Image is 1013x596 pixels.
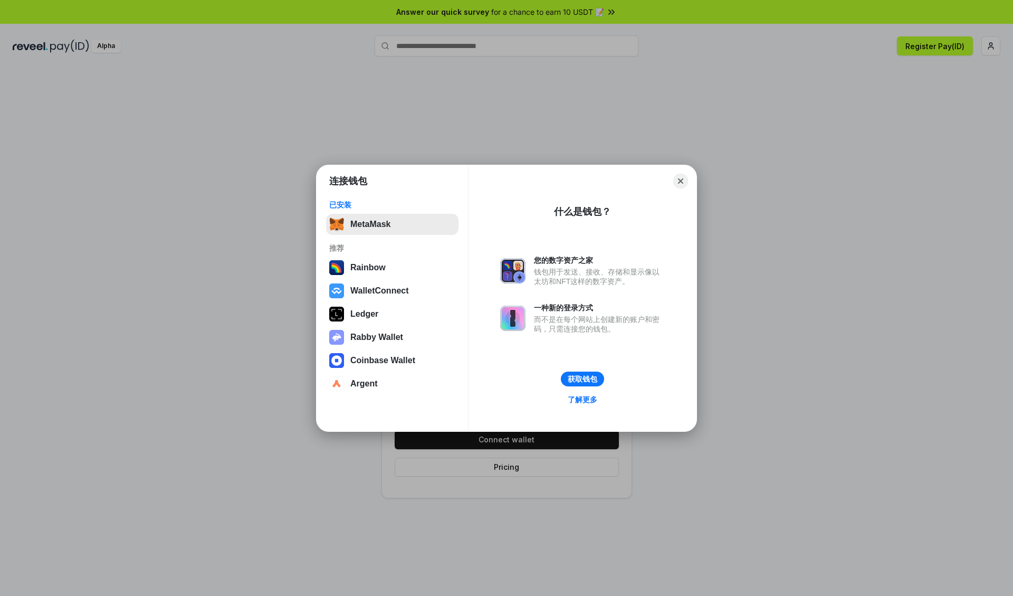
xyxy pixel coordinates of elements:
[568,374,597,384] div: 获取钱包
[561,393,604,406] a: 了解更多
[350,220,390,229] div: MetaMask
[534,267,665,286] div: 钱包用于发送、接收、存储和显示像以太坊和NFT这样的数字资产。
[350,309,378,319] div: Ledger
[329,376,344,391] img: svg+xml,%3Csvg%20width%3D%2228%22%20height%3D%2228%22%20viewBox%3D%220%200%2028%2028%22%20fill%3D...
[329,175,367,187] h1: 连接钱包
[350,286,409,296] div: WalletConnect
[350,356,415,365] div: Coinbase Wallet
[329,307,344,321] img: svg+xml,%3Csvg%20xmlns%3D%22http%3A%2F%2Fwww.w3.org%2F2000%2Fsvg%22%20width%3D%2228%22%20height%3...
[673,174,688,188] button: Close
[329,200,455,210] div: 已安装
[329,243,455,253] div: 推荐
[534,256,665,265] div: 您的数字资产之家
[534,315,665,334] div: 而不是在每个网站上创建新的账户和密码，只需连接您的钱包。
[350,263,386,272] div: Rainbow
[350,379,378,389] div: Argent
[326,214,458,235] button: MetaMask
[329,260,344,275] img: svg+xml,%3Csvg%20width%3D%22120%22%20height%3D%22120%22%20viewBox%3D%220%200%20120%20120%22%20fil...
[554,205,611,218] div: 什么是钱包？
[500,258,525,283] img: svg+xml,%3Csvg%20xmlns%3D%22http%3A%2F%2Fwww.w3.org%2F2000%2Fsvg%22%20fill%3D%22none%22%20viewBox...
[350,333,403,342] div: Rabby Wallet
[534,303,665,313] div: 一种新的登录方式
[326,257,458,278] button: Rainbow
[326,327,458,348] button: Rabby Wallet
[329,330,344,345] img: svg+xml,%3Csvg%20xmlns%3D%22http%3A%2F%2Fwww.w3.org%2F2000%2Fsvg%22%20fill%3D%22none%22%20viewBox...
[500,306,525,331] img: svg+xml,%3Csvg%20xmlns%3D%22http%3A%2F%2Fwww.w3.org%2F2000%2Fsvg%22%20fill%3D%22none%22%20viewBox...
[561,372,604,386] button: 获取钱包
[329,353,344,368] img: svg+xml,%3Csvg%20width%3D%2228%22%20height%3D%2228%22%20viewBox%3D%220%200%2028%2028%22%20fill%3D...
[326,373,458,394] button: Argent
[329,217,344,232] img: svg+xml,%3Csvg%20fill%3D%22none%22%20height%3D%2233%22%20viewBox%3D%220%200%2035%2033%22%20width%...
[326,304,458,325] button: Ledger
[568,395,597,404] div: 了解更多
[326,280,458,301] button: WalletConnect
[329,283,344,298] img: svg+xml,%3Csvg%20width%3D%2228%22%20height%3D%2228%22%20viewBox%3D%220%200%2028%2028%22%20fill%3D...
[326,350,458,371] button: Coinbase Wallet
